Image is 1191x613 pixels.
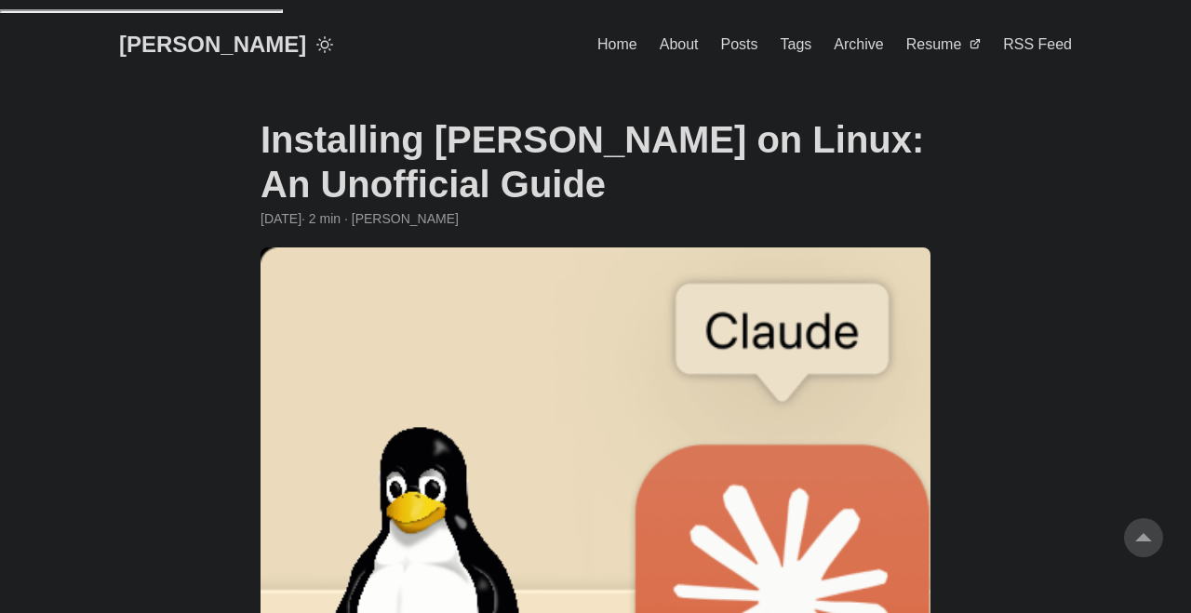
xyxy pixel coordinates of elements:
span: Tags [781,36,812,52]
a: Home [597,17,637,73]
span: About [660,36,699,52]
div: · 2 min · [PERSON_NAME] [261,208,930,229]
a: RSS Feed [1003,17,1072,73]
a: Resume [906,17,981,73]
span: RSS Feed [1003,36,1072,52]
a: go to top [1124,518,1163,557]
a: Archive [834,17,883,73]
span: Home [597,36,637,52]
span: 2025-01-09 21:00:00 +0000 UTC [261,208,301,229]
a: [PERSON_NAME] [119,17,306,73]
span: Archive [834,36,883,52]
span: Posts [721,36,758,52]
a: Posts [721,17,758,73]
span: Resume [906,36,962,52]
a: About [660,17,699,73]
h1: Installing [PERSON_NAME] on Linux: An Unofficial Guide [261,117,930,207]
a: Tags [781,17,812,73]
